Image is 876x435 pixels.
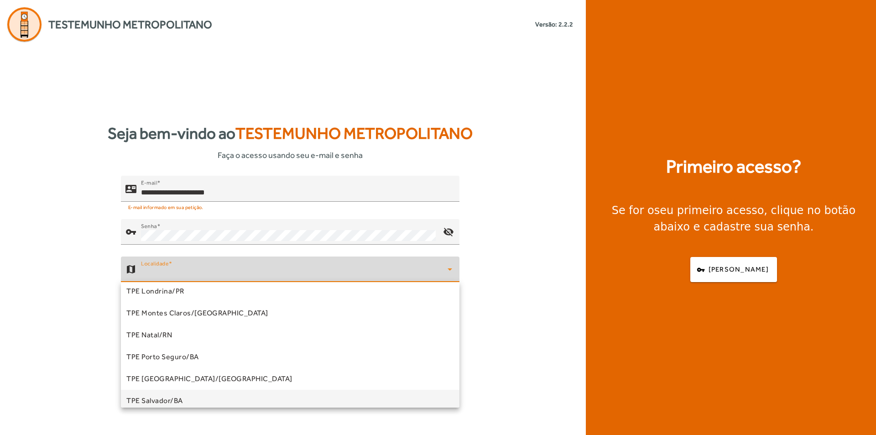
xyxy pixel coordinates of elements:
span: TPE Porto Seguro/BA [126,351,199,362]
span: TPE Londrina/PR [126,286,184,297]
span: TPE Salvador/BA [126,395,183,406]
span: TPE [GEOGRAPHIC_DATA]/[GEOGRAPHIC_DATA] [126,373,292,384]
span: TPE Natal/RN [126,330,172,341]
span: TPE Montes Claros/[GEOGRAPHIC_DATA] [126,308,268,319]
